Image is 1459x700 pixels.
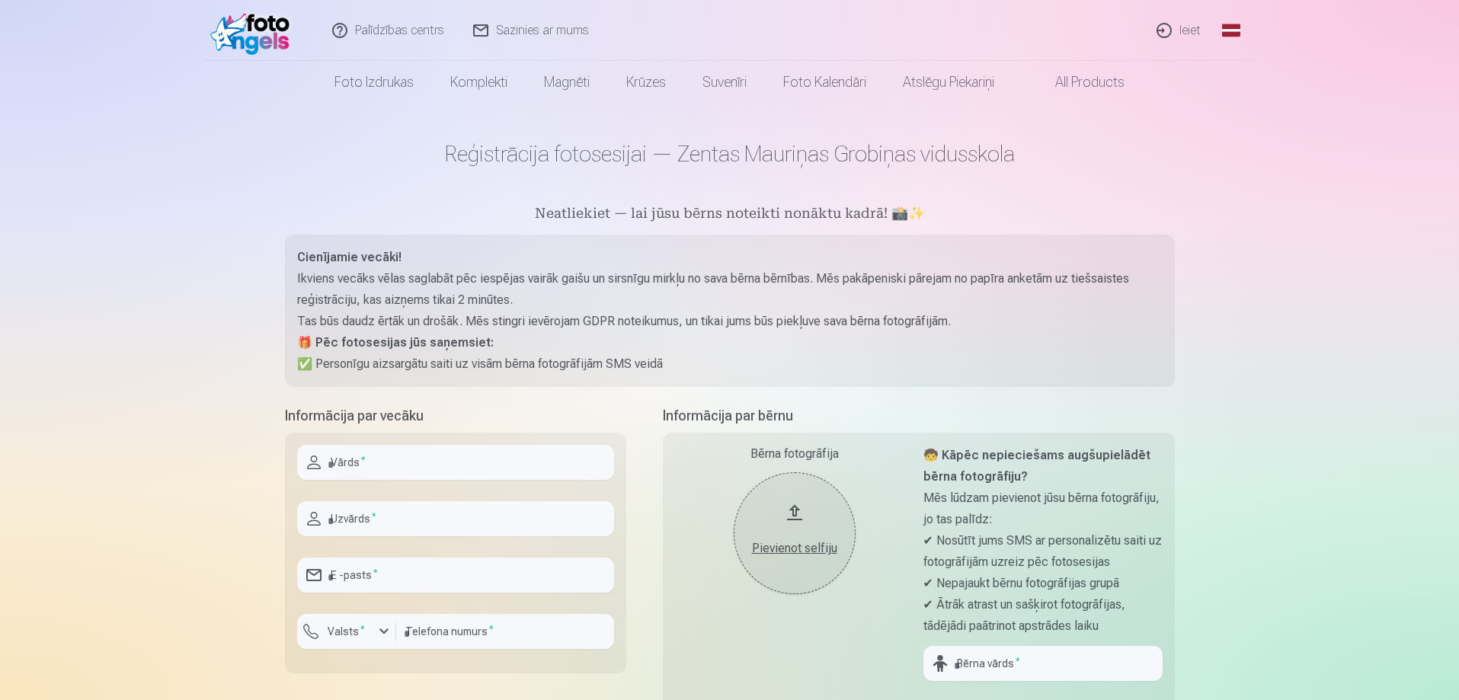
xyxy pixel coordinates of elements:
[675,445,914,463] div: Bērna fotogrāfija
[923,594,1163,637] p: ✔ Ātrāk atrast un sašķirot fotogrāfijas, tādējādi paātrinot apstrādes laiku
[608,61,684,104] a: Krūzes
[297,353,1163,375] p: ✅ Personīgu aizsargātu saiti uz visām bērna fotogrāfijām SMS veidā
[684,61,765,104] a: Suvenīri
[923,487,1163,530] p: Mēs lūdzam pievienot jūsu bērna fotogrāfiju, jo tas palīdz:
[297,311,1163,332] p: Tas būs daudz ērtāk un drošāk. Mēs stingri ievērojam GDPR noteikumus, un tikai jums būs piekļuve ...
[923,573,1163,594] p: ✔ Nepajaukt bērnu fotogrāfijas grupā
[923,530,1163,573] p: ✔ Nosūtīt jums SMS ar personalizētu saiti uz fotogrāfijām uzreiz pēc fotosesijas
[297,250,402,264] strong: Cienījamie vecāki!
[297,268,1163,311] p: Ikviens vecāks vēlas saglabāt pēc iespējas vairāk gaišu un sirsnīgu mirkļu no sava bērna bērnības...
[734,472,856,594] button: Pievienot selfiju
[526,61,608,104] a: Magnēti
[432,61,526,104] a: Komplekti
[322,624,371,639] label: Valsts
[749,539,840,558] div: Pievienot selfiju
[297,614,396,649] button: Valsts*
[1013,61,1143,104] a: All products
[285,204,1175,225] h5: Neatliekiet — lai jūsu bērns noteikti nonāktu kadrā! 📸✨
[285,140,1175,168] h1: Reģistrācija fotosesijai — Zentas Mauriņas Grobiņas vidusskola
[210,6,298,55] img: /fa1
[923,448,1150,484] strong: 🧒 Kāpēc nepieciešams augšupielādēt bērna fotogrāfiju?
[885,61,1013,104] a: Atslēgu piekariņi
[285,405,626,427] h5: Informācija par vecāku
[663,405,1175,427] h5: Informācija par bērnu
[316,61,432,104] a: Foto izdrukas
[297,335,494,350] strong: 🎁 Pēc fotosesijas jūs saņemsiet:
[765,61,885,104] a: Foto kalendāri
